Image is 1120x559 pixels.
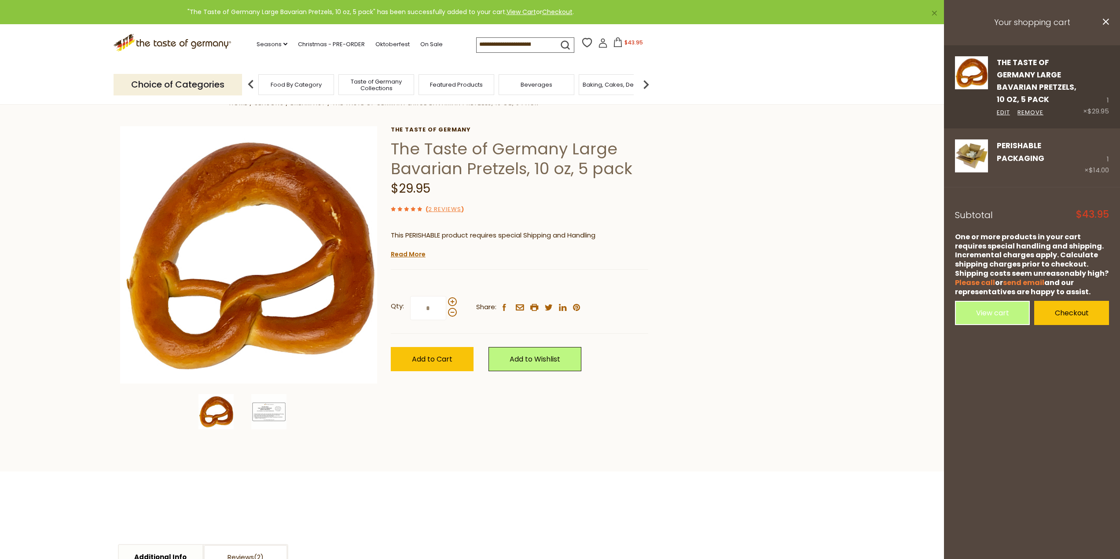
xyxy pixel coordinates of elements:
span: Add to Cart [412,354,452,364]
a: Seasons [257,40,287,49]
a: Food By Category [271,81,322,88]
a: Beverages [521,81,552,88]
a: 2 Reviews [428,205,461,214]
span: $43.95 [1076,210,1109,219]
a: Oktoberfest [375,40,410,49]
a: Checkout [542,7,573,16]
button: Add to Cart [391,347,474,371]
a: Read More [391,250,426,259]
a: Add to Wishlist [488,347,581,371]
a: The Taste of Germany [391,126,648,133]
div: 1 × [1084,139,1109,175]
strong: Qty: [391,301,404,312]
span: Subtotal [955,209,993,221]
span: $43.95 [624,39,643,46]
span: $29.95 [1087,106,1109,116]
a: Christmas - PRE-ORDER [298,40,365,49]
img: The Taste of Germany Large Bavarian Pretzels, 10 oz, 5 pack [120,126,378,384]
a: Edit [997,108,1010,117]
span: Share: [476,302,496,313]
span: $14.00 [1089,165,1109,175]
img: The Taste of Germany Large Bavarian Pretzels, 10 oz, 5 pack [251,394,286,429]
a: Taste of Germany Collections [341,78,411,91]
a: Remove [1017,108,1043,117]
img: next arrow [637,76,655,93]
button: $43.95 [610,37,647,51]
a: Please call [955,278,995,288]
p: Choice of Categories [114,74,242,95]
img: previous arrow [242,76,260,93]
a: View Cart [507,7,536,16]
span: ( ) [426,205,464,213]
img: PERISHABLE Packaging [955,139,988,172]
a: Featured Products [430,81,483,88]
a: On Sale [420,40,443,49]
span: $29.95 [391,180,430,197]
a: The Taste of Germany Large Bavarian Pretzels, 10 oz, 5 pack [997,57,1076,105]
p: This PERISHABLE product requires special Shipping and Handling [391,230,648,241]
img: The Taste of Germany Large Bavarian Pretzels, 10 oz, 5 pack [955,56,988,89]
a: View cart [955,301,1030,325]
a: Baking, Cakes, Desserts [583,81,651,88]
div: 1 × [1083,56,1109,117]
a: send email [1003,278,1044,288]
a: × [932,11,937,16]
li: We will ship this product in heat-protective packaging and ice. [399,248,648,259]
h1: The Taste of Germany Large Bavarian Pretzels, 10 oz, 5 pack [391,139,648,179]
a: PERISHABLE Packaging [955,139,988,175]
div: One or more products in your cart requires special handling and shipping. Incremental charges app... [955,233,1109,297]
a: PERISHABLE Packaging [997,140,1044,163]
img: The Taste of Germany Large Bavarian Pretzels, 10 oz, 5 pack [198,394,234,429]
a: The Taste of Germany Large Bavarian Pretzels, 10 oz, 5 pack [955,56,988,117]
a: Checkout [1034,301,1109,325]
input: Qty: [410,296,446,320]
